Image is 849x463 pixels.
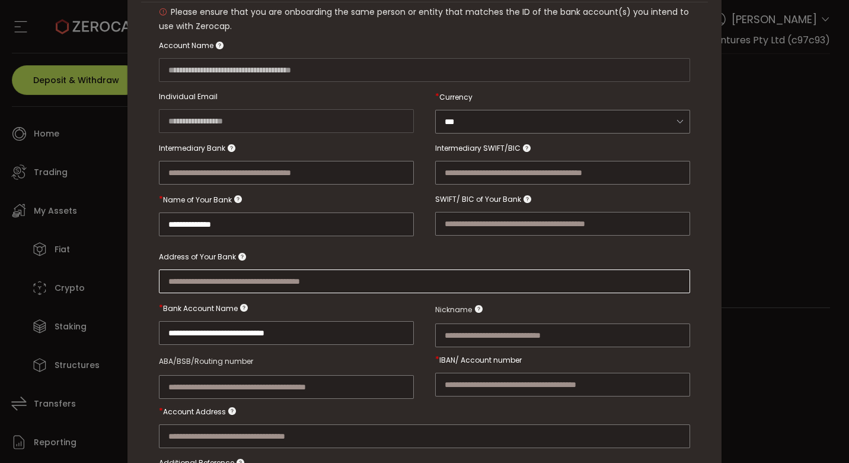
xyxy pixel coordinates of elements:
span: ABA/BSB/Routing number [159,356,253,366]
iframe: Chat Widget [790,406,849,463]
span: Nickname [435,303,472,317]
span: Please ensure that you are onboarding the same person or entity that matches the ID of the bank a... [159,6,689,32]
